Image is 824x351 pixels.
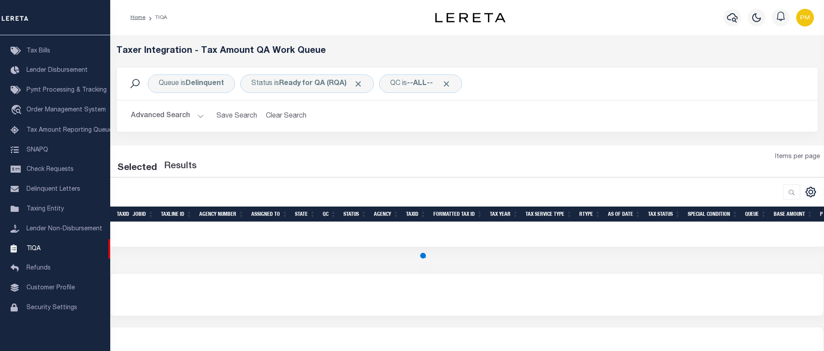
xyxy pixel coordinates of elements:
[770,207,817,222] th: Base amount
[379,74,462,93] div: Click to Edit
[291,207,319,222] th: State
[26,147,48,153] span: SNAPQ
[117,161,157,175] div: Selected
[186,80,224,87] b: Delinquent
[157,207,196,222] th: TaxLine ID
[26,107,106,113] span: Order Management System
[435,13,506,22] img: logo-dark.svg
[26,48,50,54] span: Tax Bills
[26,87,107,93] span: Pymt Processing & Tracking
[522,207,576,222] th: Tax Service Type
[684,207,742,222] th: Special Condition
[26,226,102,232] span: Lender Non-Disbursement
[26,67,88,74] span: Lender Disbursement
[26,265,51,271] span: Refunds
[211,107,262,125] button: Save Search
[319,207,340,222] th: QC
[26,166,74,173] span: Check Requests
[604,207,645,222] th: As Of Date
[248,207,291,222] th: Assigned To
[11,105,25,116] i: travel_explore
[775,152,820,162] span: Items per page
[26,305,77,311] span: Security Settings
[26,245,41,251] span: TIQA
[262,107,310,125] button: Clear Search
[148,74,235,93] div: Click to Edit
[576,207,604,222] th: RType
[26,285,75,291] span: Customer Profile
[486,207,522,222] th: Tax Year
[796,9,814,26] img: svg+xml;base64,PHN2ZyB4bWxucz0iaHR0cDovL3d3dy53My5vcmcvMjAwMC9zdmciIHBvaW50ZXItZXZlbnRzPSJub25lIi...
[430,207,486,222] th: Formatted Tax ID
[403,207,430,222] th: TaxID
[26,206,64,212] span: Taxing Entity
[113,207,129,222] th: TaxID
[279,80,363,87] b: Ready for QA (RQA)
[130,15,145,20] a: Home
[354,79,363,89] span: Click to Remove
[742,207,770,222] th: Queue
[129,207,157,222] th: JobID
[240,74,374,93] div: Click to Edit
[26,186,80,192] span: Delinquent Letters
[145,14,167,22] li: TIQA
[645,207,684,222] th: Tax Status
[407,80,433,87] b: --ALL--
[442,79,451,89] span: Click to Remove
[340,207,370,222] th: Status
[131,107,204,125] button: Advanced Search
[26,127,112,133] span: Tax Amount Reporting Queue
[164,159,197,174] label: Results
[370,207,403,222] th: Agency
[116,46,818,56] h5: Taxer Integration - Tax Amount QA Work Queue
[196,207,248,222] th: Agency Number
